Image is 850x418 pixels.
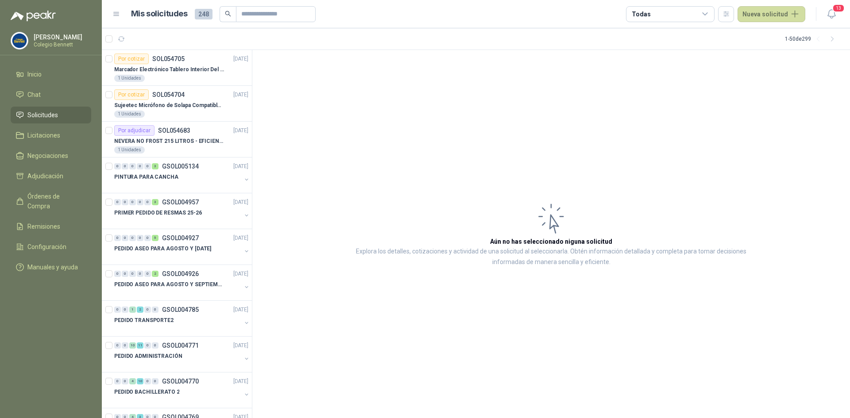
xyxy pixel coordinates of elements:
[114,146,145,153] div: 1 Unidades
[823,6,839,22] button: 13
[114,307,121,313] div: 0
[114,340,250,368] a: 0 0 10 11 0 0 GSOL004771[DATE] PEDIDO ADMINISTRACIÓN
[233,127,248,135] p: [DATE]
[158,127,190,134] p: SOL054683
[137,307,143,313] div: 2
[114,89,149,100] div: Por cotizar
[114,233,250,261] a: 0 0 0 0 0 5 GSOL004927[DATE] PEDIDO ASEO PARA AGOSTO Y [DATE]
[122,378,128,384] div: 0
[27,171,63,181] span: Adjudicación
[27,69,42,79] span: Inicio
[114,280,224,289] p: PEDIDO ASEO PARA AGOSTO Y SEPTIEMBRE
[114,197,250,225] a: 0 0 0 0 0 3 GSOL004957[DATE] PRIMER PEDIDO DE RESMAS 25-26
[152,378,158,384] div: 0
[11,66,91,83] a: Inicio
[11,107,91,123] a: Solicitudes
[114,235,121,241] div: 0
[114,388,179,396] p: PEDIDO BACHILLERATO 2
[114,125,155,136] div: Por adjudicar
[152,199,158,205] div: 3
[102,86,252,122] a: Por cotizarSOL054704[DATE] Sujeetec Micrófono de Solapa Compatible con AKG [PERSON_NAME] Transmis...
[233,341,248,350] p: [DATE]
[144,378,151,384] div: 0
[27,222,60,231] span: Remisiones
[114,342,121,349] div: 0
[27,130,60,140] span: Licitaciones
[162,342,199,349] p: GSOL004771
[144,342,151,349] div: 0
[114,271,121,277] div: 0
[233,377,248,386] p: [DATE]
[129,163,136,169] div: 0
[131,8,188,20] h1: Mis solicitudes
[162,235,199,241] p: GSOL004927
[129,271,136,277] div: 0
[114,209,202,217] p: PRIMER PEDIDO DE RESMAS 25-26
[27,110,58,120] span: Solicitudes
[137,342,143,349] div: 11
[129,235,136,241] div: 0
[27,151,68,161] span: Negociaciones
[233,91,248,99] p: [DATE]
[152,307,158,313] div: 0
[122,163,128,169] div: 0
[114,199,121,205] div: 0
[137,163,143,169] div: 0
[152,56,185,62] p: SOL054705
[233,234,248,242] p: [DATE]
[11,86,91,103] a: Chat
[233,162,248,171] p: [DATE]
[11,218,91,235] a: Remisiones
[114,101,224,110] p: Sujeetec Micrófono de Solapa Compatible con AKG [PERSON_NAME] Transmisor inalámbrico -
[225,11,231,17] span: search
[152,92,185,98] p: SOL054704
[195,9,212,19] span: 248
[129,378,136,384] div: 4
[11,238,91,255] a: Configuración
[114,173,178,181] p: PINTURA PARA CANCHA
[632,9,650,19] div: Todas
[490,237,612,246] h3: Aún no has seleccionado niguna solicitud
[144,271,151,277] div: 0
[341,246,761,268] p: Explora los detalles, cotizaciones y actividad de una solicitud al seleccionarla. Obtén informaci...
[11,11,56,21] img: Logo peakr
[27,192,83,211] span: Órdenes de Compra
[832,4,845,12] span: 13
[114,378,121,384] div: 0
[152,342,158,349] div: 0
[114,161,250,189] a: 0 0 0 0 0 3 GSOL005134[DATE] PINTURA PARA CANCHA
[152,235,158,241] div: 5
[144,307,151,313] div: 0
[11,127,91,144] a: Licitaciones
[114,65,224,74] p: Marcador Electrónico Tablero Interior Del Día Del Juego Para Luchar, El Baloncesto O El Voleibol
[11,259,91,276] a: Manuales y ayuda
[122,307,128,313] div: 0
[129,307,136,313] div: 1
[11,188,91,215] a: Órdenes de Compra
[162,199,199,205] p: GSOL004957
[144,235,151,241] div: 0
[738,6,805,22] button: Nueva solicitud
[233,306,248,314] p: [DATE]
[137,235,143,241] div: 0
[114,137,224,146] p: NEVERA NO FROST 215 LITROS - EFICIENCIA ENERGETICA A
[152,271,158,277] div: 2
[27,262,78,272] span: Manuales y ayuda
[114,245,211,253] p: PEDIDO ASEO PARA AGOSTO Y [DATE]
[102,50,252,86] a: Por cotizarSOL054705[DATE] Marcador Electrónico Tablero Interior Del Día Del Juego Para Luchar, E...
[11,32,28,49] img: Company Logo
[162,271,199,277] p: GSOL004926
[114,54,149,64] div: Por cotizar
[129,199,136,205] div: 0
[122,235,128,241] div: 0
[233,55,248,63] p: [DATE]
[137,199,143,205] div: 0
[162,378,199,384] p: GSOL004770
[137,271,143,277] div: 0
[162,163,199,169] p: GSOL005134
[152,163,158,169] div: 3
[122,342,128,349] div: 0
[114,352,182,360] p: PEDIDO ADMINISTRACIÓN
[233,270,248,278] p: [DATE]
[34,34,89,40] p: [PERSON_NAME]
